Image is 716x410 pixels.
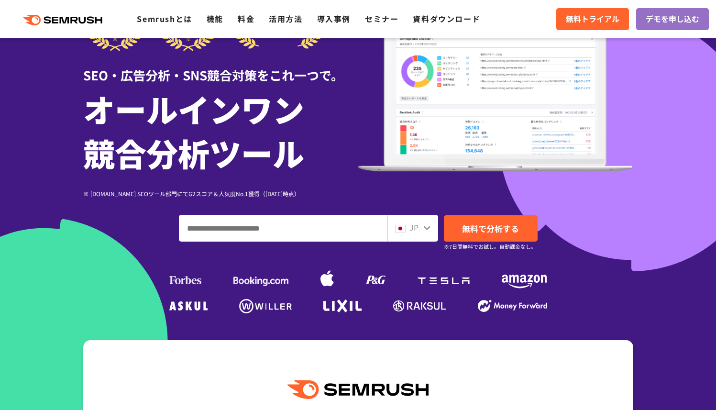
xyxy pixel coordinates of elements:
span: デモを申し込む [646,13,699,25]
span: 無料トライアル [566,13,619,25]
a: 導入事例 [317,13,351,24]
a: 資料ダウンロード [413,13,480,24]
a: 機能 [207,13,223,24]
a: デモを申し込む [636,8,709,30]
h1: オールインワン 競合分析ツール [83,87,358,175]
img: Semrush [287,380,428,399]
a: 活用方法 [269,13,302,24]
span: 無料で分析する [462,222,519,234]
span: JP [409,222,419,233]
small: ※7日間無料でお試し。自動課金なし。 [444,242,536,251]
div: ※ [DOMAIN_NAME] SEOツール部門にてG2スコア＆人気度No.1獲得（[DATE]時点） [83,189,358,198]
a: 料金 [238,13,254,24]
a: Semrushとは [137,13,192,24]
a: セミナー [365,13,398,24]
a: 無料トライアル [556,8,629,30]
div: SEO・広告分析・SNS競合対策をこれ一つで。 [83,51,358,84]
input: ドメイン、キーワードまたはURLを入力してください [179,215,386,241]
a: 無料で分析する [444,215,538,242]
